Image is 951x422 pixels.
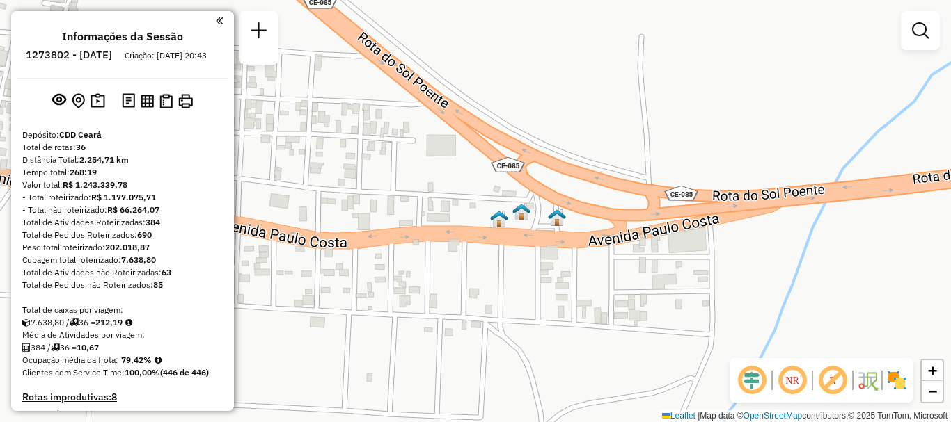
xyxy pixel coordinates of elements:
[79,154,129,165] strong: 2.254,71 km
[22,367,125,378] span: Clientes com Service Time:
[22,304,223,316] div: Total de caixas por viagem:
[125,318,132,327] i: Meta Caixas/viagem: 189,59 Diferença: 22,60
[245,17,273,48] a: Nova sessão e pesquisa
[155,356,162,364] em: Média calculada utilizando a maior ocupação (%Peso ou %Cubagem) de cada rota da sessão. Rotas cro...
[121,355,152,365] strong: 79,42%
[906,17,934,44] a: Exibir filtros
[22,316,223,329] div: 7.638,80 / 36 =
[22,266,223,279] div: Total de Atividades não Roteirizadas:
[22,179,223,191] div: Valor total:
[922,381,943,402] a: Zoom out
[153,279,163,290] strong: 85
[744,411,803,421] a: OpenStreetMap
[856,369,879,391] img: Fluxo de ruas
[928,382,937,400] span: −
[22,241,223,254] div: Peso total roteirizado:
[22,154,223,166] div: Distância Total:
[137,229,152,240] strong: 690
[91,192,156,202] strong: R$ 1.177.075,71
[162,267,171,277] strong: 63
[22,229,223,241] div: Total de Pedidos Roteirizados:
[70,318,79,327] i: Total de rotas
[88,90,108,112] button: Painel de Sugestão
[22,355,118,365] span: Ocupação média da frota:
[121,254,156,265] strong: 7.638,80
[22,141,223,154] div: Total de rotas:
[77,342,99,352] strong: 10,67
[101,408,107,421] strong: 0
[659,410,951,422] div: Map data © contributors,© 2025 TomTom, Microsoft
[76,142,86,152] strong: 36
[512,203,530,221] img: Casa FADEL
[22,254,223,266] div: Cubagem total roteirizado:
[22,216,223,229] div: Total de Atividades Roteirizadas:
[22,409,223,421] h4: Rotas vários dias:
[59,129,102,140] strong: CDD Ceará
[216,13,223,29] a: Clique aqui para minimizar o painel
[22,129,223,141] div: Depósito:
[157,91,175,111] button: Visualizar Romaneio
[49,90,69,112] button: Exibir sessão original
[119,49,212,62] div: Criação: [DATE] 20:43
[22,391,223,403] h4: Rotas improdutivas:
[886,369,908,391] img: Exibir/Ocultar setores
[146,217,160,227] strong: 384
[69,90,88,112] button: Centralizar mapa no depósito ou ponto de apoio
[63,179,127,190] strong: R$ 1.243.339,78
[22,318,31,327] i: Cubagem total roteirizado
[119,90,138,112] button: Logs desbloquear sessão
[548,209,566,227] img: UDC Paracuru
[776,364,809,397] span: Ocultar NR
[922,360,943,381] a: Zoom in
[51,343,60,352] i: Total de rotas
[26,49,112,61] h6: 1273802 - [DATE]
[22,279,223,291] div: Total de Pedidos não Roteirizados:
[735,364,769,397] span: Ocultar deslocamento
[698,411,700,421] span: |
[107,204,159,215] strong: R$ 66.264,07
[105,242,150,252] strong: 202.018,87
[160,367,209,378] strong: (446 de 446)
[22,191,223,204] div: - Total roteirizado:
[70,167,97,177] strong: 268:19
[816,364,849,397] span: Exibir rótulo
[662,411,695,421] a: Leaflet
[111,391,117,403] strong: 8
[138,91,157,110] button: Visualizar relatório de Roteirização
[22,341,223,354] div: 384 / 36 =
[95,317,123,327] strong: 212,19
[22,329,223,341] div: Média de Atividades por viagem:
[125,367,160,378] strong: 100,00%
[928,362,937,379] span: +
[175,91,196,111] button: Imprimir Rotas
[490,210,508,228] img: PA - São Gonçalo
[22,343,31,352] i: Total de Atividades
[62,30,183,43] h4: Informações da Sessão
[22,166,223,179] div: Tempo total:
[22,204,223,216] div: - Total não roteirizado:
